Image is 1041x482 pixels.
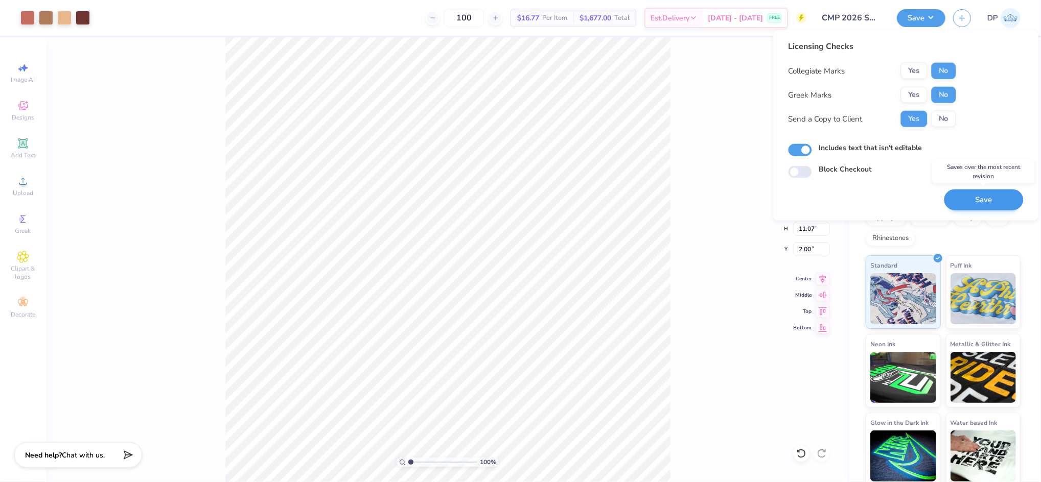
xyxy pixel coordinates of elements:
span: Puff Ink [951,260,972,271]
label: Includes text that isn't editable [819,142,922,153]
img: Metallic & Glitter Ink [951,352,1016,403]
span: [DATE] - [DATE] [708,13,763,23]
img: Water based Ink [951,430,1016,481]
a: DP [987,8,1021,28]
span: Decorate [11,310,35,319]
button: Yes [901,87,928,103]
button: No [932,111,956,127]
span: Designs [12,113,34,122]
span: FREE [769,14,780,21]
label: Block Checkout [819,164,872,175]
span: Add Text [11,151,35,159]
span: Neon Ink [870,339,895,349]
div: Licensing Checks [789,40,956,53]
span: Chat with us. [62,450,105,460]
div: Collegiate Marks [789,65,845,77]
span: 100 % [480,457,496,467]
span: Total [614,13,630,23]
span: Upload [13,189,33,197]
span: DP [987,12,998,24]
span: Est. Delivery [651,13,689,23]
span: Water based Ink [951,417,998,428]
div: Saves over the most recent revision [933,160,1035,183]
span: Per Item [542,13,567,23]
button: No [932,63,956,79]
span: Center [793,275,812,282]
span: Clipart & logos [5,264,41,281]
strong: Need help? [25,450,62,460]
span: Metallic & Glitter Ink [951,339,1011,349]
input: Untitled Design [814,8,889,28]
span: Top [793,308,812,315]
input: – – [444,9,484,27]
span: Image AI [11,76,35,84]
button: Yes [901,111,928,127]
span: Standard [870,260,897,271]
span: Glow in the Dark Ink [870,417,929,428]
img: Puff Ink [951,273,1016,324]
span: Greek [15,227,31,235]
img: Standard [870,273,936,324]
div: Send a Copy to Client [789,113,863,125]
span: Middle [793,292,812,299]
span: $16.77 [517,13,539,23]
span: Bottom [793,324,812,331]
img: Glow in the Dark Ink [870,430,936,481]
img: Neon Ink [870,352,936,403]
div: Greek Marks [789,89,832,101]
img: Darlene Padilla [1001,8,1021,28]
button: Save [897,9,945,27]
button: Save [944,189,1024,210]
div: Rhinestones [866,231,915,246]
span: $1,677.00 [580,13,611,23]
button: No [932,87,956,103]
button: Yes [901,63,928,79]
